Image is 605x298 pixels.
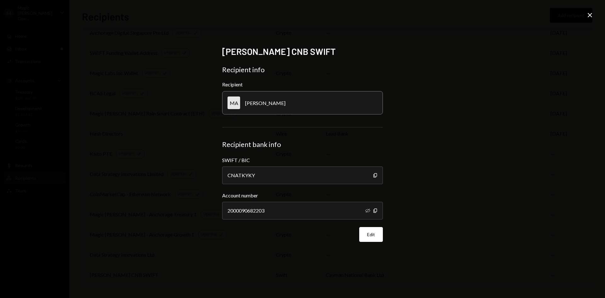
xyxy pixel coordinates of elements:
[222,140,383,149] div: Recipient bank info
[222,192,383,199] label: Account number
[222,156,383,164] label: SWIFT / BIC
[222,81,383,87] div: Recipient
[222,45,383,58] h2: [PERSON_NAME] CNB SWIFT
[245,100,285,106] div: [PERSON_NAME]
[228,96,240,109] div: MA
[222,167,383,184] div: CNATKYKY
[222,65,383,74] div: Recipient info
[222,202,383,219] div: 2000090682203
[359,227,383,242] button: Edit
